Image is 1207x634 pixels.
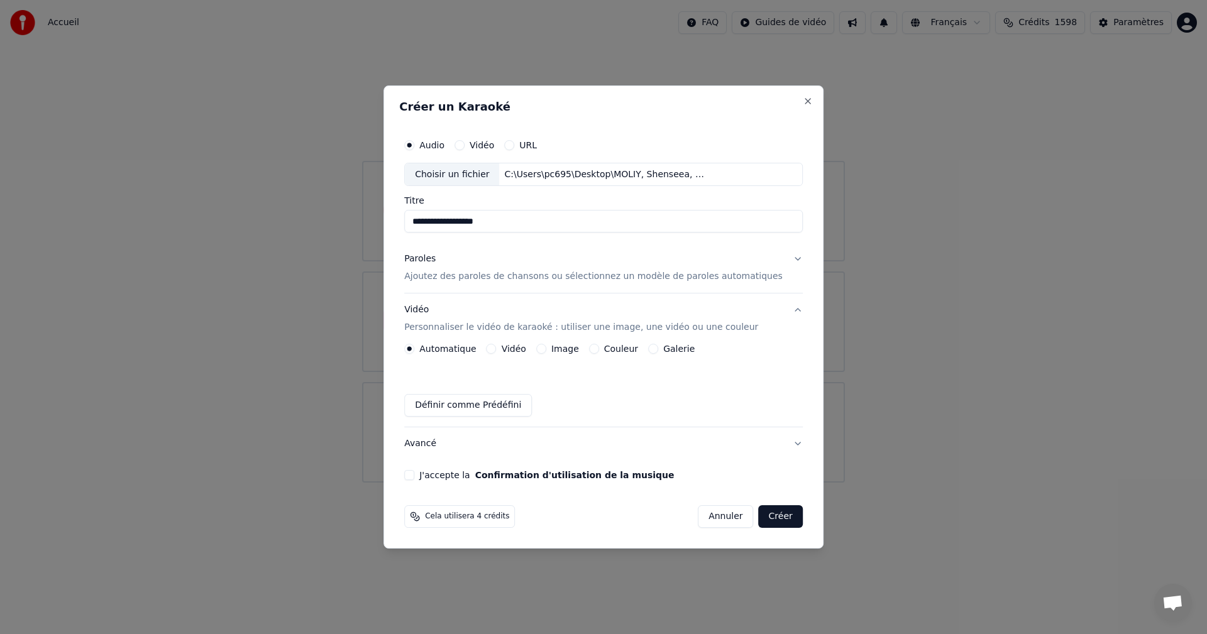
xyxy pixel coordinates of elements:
[404,344,803,427] div: VidéoPersonnaliser le vidéo de karaoké : utiliser une image, une vidéo ou une couleur
[404,271,783,283] p: Ajoutez des paroles de chansons ou sélectionnez un modèle de paroles automatiques
[470,141,494,150] label: Vidéo
[663,344,695,353] label: Galerie
[399,101,808,112] h2: Créer un Karaoké
[519,141,537,150] label: URL
[604,344,638,353] label: Couleur
[475,471,675,479] button: J'accepte la
[425,511,509,522] span: Cela utilisera 4 crédits
[404,243,803,293] button: ParolesAjoutez des paroles de chansons ou sélectionnez un modèle de paroles automatiques
[419,141,444,150] label: Audio
[759,505,803,528] button: Créer
[404,304,758,334] div: Vidéo
[404,294,803,344] button: VidéoPersonnaliser le vidéo de karaoké : utiliser une image, une vidéo ou une couleur
[502,344,526,353] label: Vidéo
[698,505,753,528] button: Annuler
[404,321,758,334] p: Personnaliser le vidéo de karaoké : utiliser une image, une vidéo ou une couleur
[404,427,803,460] button: Avancé
[500,168,714,181] div: C:\Users\pc695\Desktop\MOLIY, Shenseea, Skillibeng, Silent Addy - Shake It To The Max (Fly) (Remi...
[404,253,436,266] div: Paroles
[404,197,803,205] label: Titre
[419,471,674,479] label: J'accepte la
[405,163,499,186] div: Choisir un fichier
[404,394,532,417] button: Définir comme Prédéfini
[419,344,476,353] label: Automatique
[551,344,579,353] label: Image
